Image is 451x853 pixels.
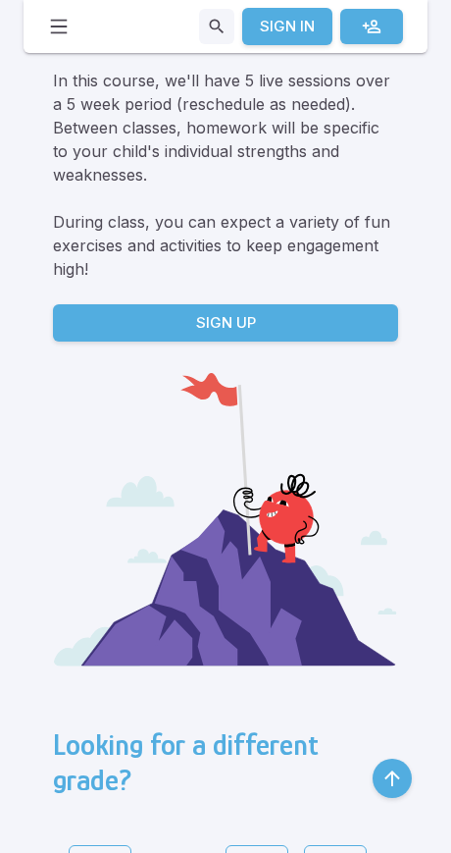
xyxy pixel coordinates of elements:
[242,8,332,45] a: Sign In
[199,9,234,44] button: Search
[53,373,398,666] img: Ready for Grade 5! A 5 week refresher
[53,69,398,187] p: In this course, we'll have 5 live sessions over a 5 week period (reschedule as needed). Between c...
[53,304,398,342] a: Sign Up
[53,210,398,281] p: During class, you can expect a variety of fun exercises and activities to keep engagement high!
[53,727,398,798] h3: Looking for a different grade?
